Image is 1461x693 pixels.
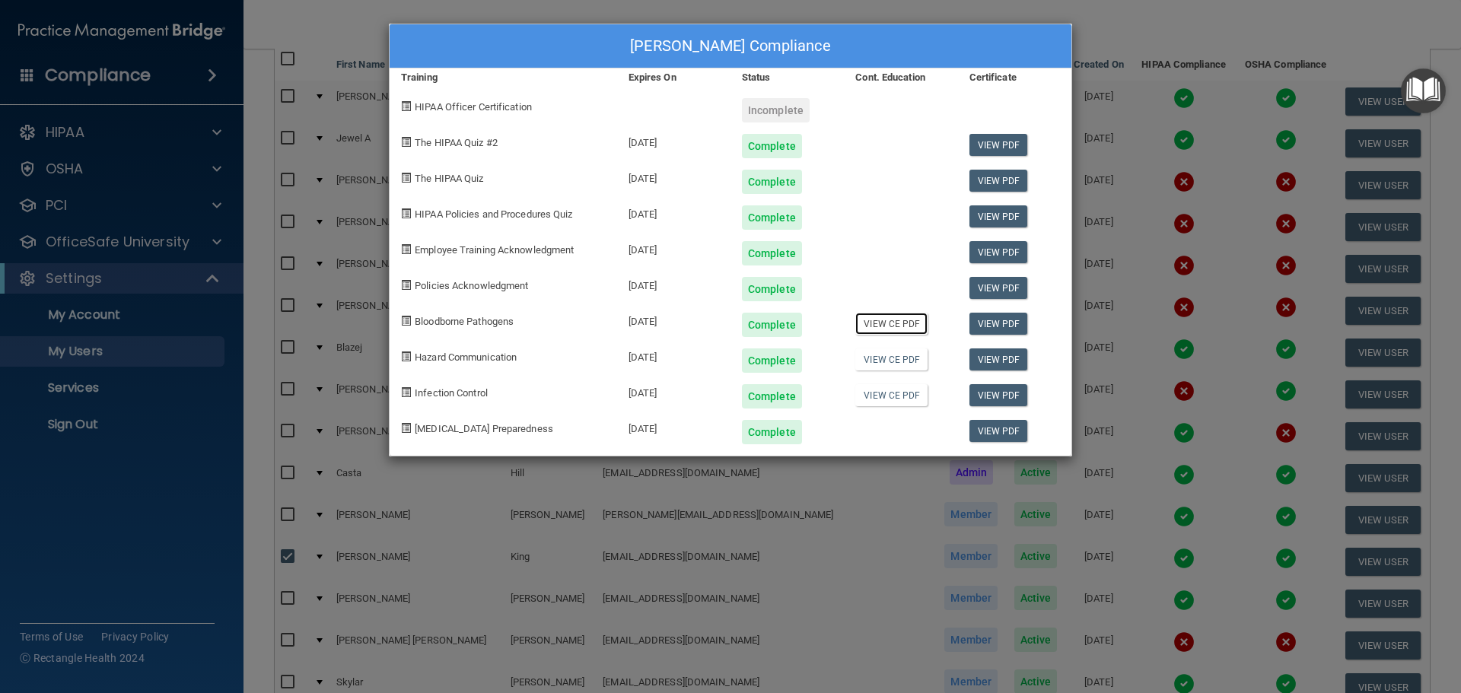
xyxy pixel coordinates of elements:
div: [DATE] [617,408,730,444]
div: Cont. Education [844,68,957,87]
a: View PDF [969,384,1028,406]
span: Infection Control [415,387,488,399]
div: Expires On [617,68,730,87]
span: Employee Training Acknowledgment [415,244,574,256]
div: Complete [742,384,802,408]
button: Open Resource Center [1401,68,1446,113]
span: HIPAA Policies and Procedures Quiz [415,208,572,220]
div: [DATE] [617,373,730,408]
span: The HIPAA Quiz #2 [415,137,498,148]
a: View PDF [969,205,1028,227]
div: Complete [742,134,802,158]
div: [DATE] [617,230,730,265]
div: Training [390,68,617,87]
a: View CE PDF [855,384,928,406]
div: Complete [742,241,802,265]
a: View CE PDF [855,348,928,370]
div: Complete [742,170,802,194]
a: View PDF [969,313,1028,335]
a: View PDF [969,170,1028,192]
span: HIPAA Officer Certification [415,101,532,113]
span: Bloodborne Pathogens [415,316,514,327]
iframe: Drift Widget Chat Controller [1198,585,1443,646]
div: [DATE] [617,122,730,158]
div: [PERSON_NAME] Compliance [390,24,1071,68]
div: [DATE] [617,265,730,301]
div: [DATE] [617,337,730,373]
div: Complete [742,313,802,337]
span: Policies Acknowledgment [415,280,528,291]
div: Status [730,68,844,87]
div: Complete [742,420,802,444]
span: [MEDICAL_DATA] Preparedness [415,423,553,434]
div: Complete [742,348,802,373]
div: Certificate [958,68,1071,87]
span: Hazard Communication [415,351,517,363]
span: The HIPAA Quiz [415,173,483,184]
a: View PDF [969,277,1028,299]
div: [DATE] [617,194,730,230]
a: View PDF [969,348,1028,370]
div: Incomplete [742,98,810,122]
a: View PDF [969,241,1028,263]
div: [DATE] [617,301,730,337]
a: View PDF [969,134,1028,156]
a: View PDF [969,420,1028,442]
div: Complete [742,277,802,301]
a: View CE PDF [855,313,928,335]
div: [DATE] [617,158,730,194]
div: Complete [742,205,802,230]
